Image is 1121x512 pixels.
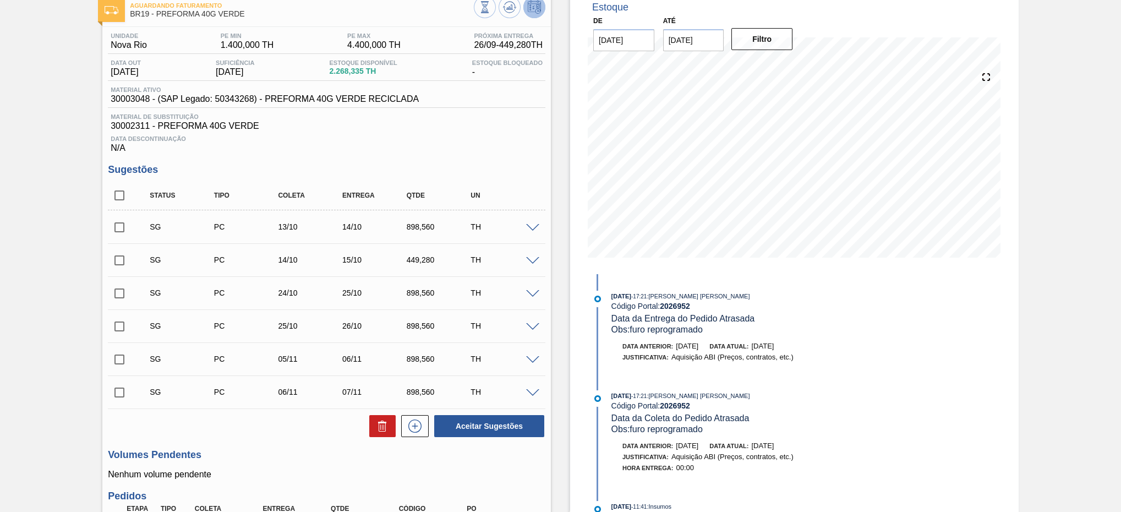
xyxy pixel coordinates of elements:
[676,442,698,450] span: [DATE]
[147,322,219,330] div: Sugestão Criada
[671,353,794,361] span: Aquisição ABI (Preços, contratos, etc.)
[404,388,476,396] div: 898,560
[340,255,412,264] div: 15/10/2025
[275,192,347,199] div: Coleta
[611,393,631,399] span: [DATE]
[147,222,219,231] div: Sugestão Criada
[108,131,545,153] div: N/A
[340,222,412,231] div: 14/10/2025
[611,424,703,434] span: Obs: furo reprogramado
[404,288,476,297] div: 898,560
[211,355,283,363] div: Pedido de Compra
[111,32,147,39] span: Unidade
[147,288,219,297] div: Sugestão Criada
[275,322,347,330] div: 25/10/2025
[275,388,347,396] div: 06/11/2025
[622,465,674,471] span: Hora Entrega :
[631,393,647,399] span: - 17:21
[671,453,794,461] span: Aquisição ABI (Preços, contratos, etc.)
[364,415,396,437] div: Excluir Sugestões
[275,222,347,231] div: 13/10/2025
[340,355,412,363] div: 06/11/2025
[211,322,283,330] div: Pedido de Compra
[108,470,545,480] p: Nenhum volume pendente
[404,355,476,363] div: 898,560
[468,388,540,396] div: TH
[593,29,654,51] input: dd/mm/yyyy
[611,503,631,510] span: [DATE]
[147,388,219,396] div: Sugestão Criada
[676,342,698,350] span: [DATE]
[211,255,283,264] div: Pedido de Compra
[468,222,540,231] div: TH
[622,443,673,449] span: Data anterior:
[647,293,750,299] span: : [PERSON_NAME] [PERSON_NAME]
[211,288,283,297] div: Pedido de Compra
[340,388,412,396] div: 07/11/2025
[111,121,543,131] span: 30002311 - PREFORMA 40G VERDE
[396,415,429,437] div: Nova sugestão
[111,135,543,142] span: Data Descontinuação
[631,504,647,510] span: - 11:41
[474,40,543,50] span: 26/09 - 449,280 TH
[347,40,401,50] span: 4.400,000 TH
[404,322,476,330] div: 898,560
[663,29,724,51] input: dd/mm/yyyy
[216,67,254,77] span: [DATE]
[663,17,676,25] label: Até
[622,343,673,350] span: Data anterior:
[347,32,401,39] span: PE MAX
[221,40,274,50] span: 1.400,000 TH
[340,288,412,297] div: 25/10/2025
[611,302,873,311] div: Código Portal:
[660,302,690,311] strong: 2026952
[211,388,283,396] div: Pedido de Compra
[611,314,755,323] span: Data da Entrega do Pedido Atrasada
[647,393,750,399] span: : [PERSON_NAME] [PERSON_NAME]
[275,355,347,363] div: 05/11/2025
[130,10,474,18] span: BR19 - PREFORMA 40G VERDE
[108,491,545,502] h3: Pedidos
[468,322,540,330] div: TH
[611,293,631,299] span: [DATE]
[594,296,601,302] img: atual
[647,503,671,510] span: : Insumos
[111,86,419,93] span: Material ativo
[211,192,283,199] div: Tipo
[147,355,219,363] div: Sugestão Criada
[111,40,147,50] span: Nova Rio
[472,59,543,66] span: Estoque Bloqueado
[622,354,669,361] span: Justificativa:
[108,449,545,461] h3: Volumes Pendentes
[593,17,603,25] label: De
[751,342,774,350] span: [DATE]
[709,443,748,449] span: Data atual:
[111,94,419,104] span: 30003048 - (SAP Legado: 50343268) - PREFORMA 40G VERDE RECICLADA
[211,222,283,231] div: Pedido de Compra
[111,59,141,66] span: Data out
[130,2,474,9] span: Aguardando Faturamento
[474,32,543,39] span: Próxima Entrega
[622,454,669,460] span: Justificativa:
[434,415,544,437] button: Aceitar Sugestões
[592,2,628,13] div: Estoque
[111,67,141,77] span: [DATE]
[429,414,545,438] div: Aceitar Sugestões
[329,59,397,66] span: Estoque Disponível
[709,343,748,350] span: Data atual:
[105,6,118,14] img: Ícone
[147,192,219,199] div: Status
[469,59,545,77] div: -
[329,67,397,75] span: 2.268,335 TH
[468,288,540,297] div: TH
[147,255,219,264] div: Sugestão Criada
[631,293,647,299] span: - 17:21
[340,322,412,330] div: 26/10/2025
[404,222,476,231] div: 898,560
[404,192,476,199] div: Qtde
[468,355,540,363] div: TH
[751,442,774,450] span: [DATE]
[340,192,412,199] div: Entrega
[275,288,347,297] div: 24/10/2025
[611,413,750,423] span: Data da Coleta do Pedido Atrasada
